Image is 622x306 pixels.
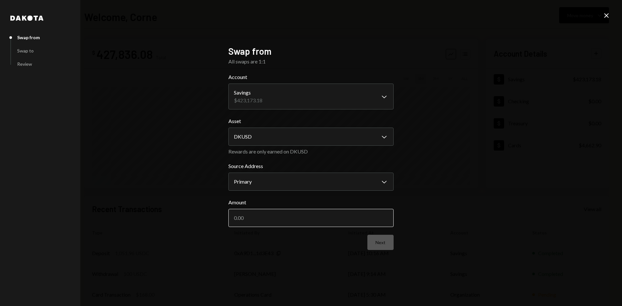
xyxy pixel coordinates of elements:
div: All swaps are 1:1 [228,58,394,65]
button: Asset [228,128,394,146]
label: Asset [228,117,394,125]
div: Review [17,61,32,67]
div: Rewards are only earned on DKUSD [228,148,394,154]
h2: Swap from [228,45,394,58]
div: Swap to [17,48,34,53]
div: Swap from [17,35,40,40]
label: Account [228,73,394,81]
label: Source Address [228,162,394,170]
input: 0.00 [228,209,394,227]
button: Account [228,84,394,109]
label: Amount [228,198,394,206]
button: Source Address [228,173,394,191]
